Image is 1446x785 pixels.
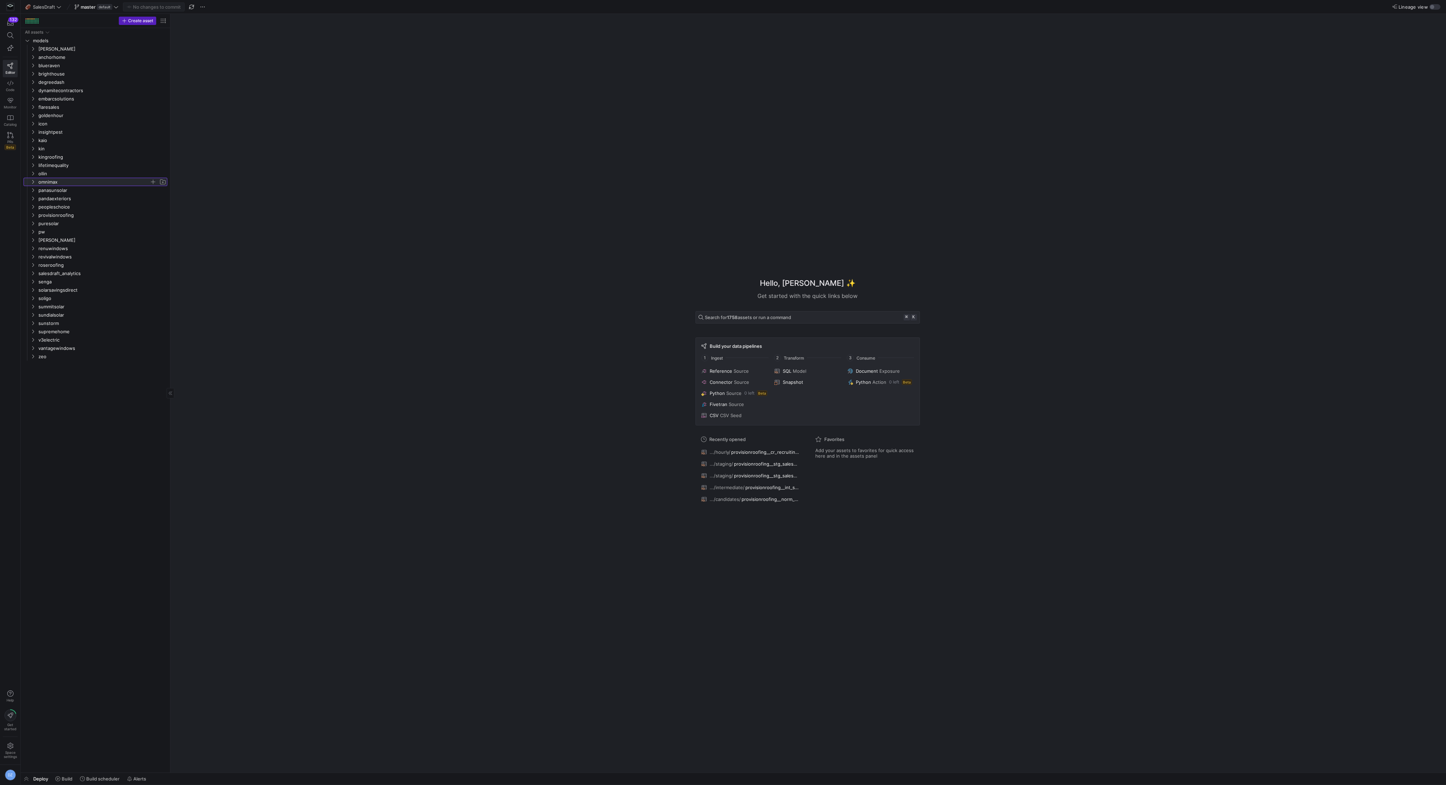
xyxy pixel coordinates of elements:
div: Press SPACE to select this row. [24,136,167,144]
span: .../staging/ [710,473,733,478]
button: 🏈SalesDraft [24,2,63,11]
span: provisionroofing__norm__candidate_interviews [742,496,800,502]
div: Press SPACE to select this row. [24,111,167,120]
span: CSV Seed [720,413,742,418]
span: Fivetran [710,402,727,407]
span: provisionroofing__stg_salesdraft__candidates [734,473,800,478]
div: Press SPACE to select this row. [24,86,167,95]
button: Create asset [119,17,156,25]
span: solarsavingsdirect [38,286,166,294]
a: https://storage.googleapis.com/y42-prod-data-exchange/images/Yf2Qvegn13xqq0DljGMI0l8d5Zqtiw36EXr8... [3,1,18,13]
span: Help [6,698,15,702]
button: masterdefault [73,2,120,11]
span: vantagewindows [38,344,166,352]
button: FivetranSource [700,400,769,408]
div: Press SPACE to select this row. [24,319,167,327]
button: 132 [3,17,18,29]
div: Press SPACE to select this row. [24,70,167,78]
img: https://storage.googleapis.com/y42-prod-data-exchange/images/Yf2Qvegn13xqq0DljGMI0l8d5Zqtiw36EXr8... [7,3,14,10]
span: puresolar [38,220,166,228]
span: zeo [38,353,166,361]
span: provisionroofing__cr_recruiting__candidate_events_wide_long [731,449,800,455]
span: flaresales [38,103,166,111]
span: Lineage view [1399,4,1428,10]
span: CSV [710,413,719,418]
span: Model [793,368,806,374]
div: Press SPACE to select this row. [24,352,167,361]
button: .../candidates/provisionroofing__norm__candidate_interviews [700,495,801,504]
span: omnimax [38,178,150,186]
span: kaio [38,136,166,144]
a: Monitor [3,95,18,112]
span: 🏈 [25,5,30,9]
span: goldenhour [38,112,166,120]
div: Press SPACE to select this row. [24,294,167,302]
strong: 1758 [727,315,738,320]
button: Build scheduler [77,773,123,785]
span: revivalwindows [38,253,166,261]
div: Press SPACE to select this row. [24,95,167,103]
button: Search for1758assets or run a command⌘k [695,311,920,324]
span: kingroofing [38,153,166,161]
span: peopleschoice [38,203,166,211]
button: Alerts [124,773,149,785]
a: Catalog [3,112,18,129]
button: Help [3,687,18,705]
span: insightpest [38,128,166,136]
div: All assets [25,30,43,35]
div: Press SPACE to select this row. [24,61,167,70]
span: pandaexteriors [38,195,166,203]
div: Press SPACE to select this row. [24,194,167,203]
span: salesdraft_analytics [38,270,166,277]
div: Press SPACE to select this row. [24,311,167,319]
div: Press SPACE to select this row. [24,236,167,244]
span: Favorites [824,436,844,442]
span: Reference [710,368,732,374]
kbd: ⌘ [904,314,910,320]
button: SQLModel [773,367,842,375]
span: panasunsolar [38,186,166,194]
button: .../staging/provisionroofing__stg_salesdraft__candidates [700,471,801,480]
span: renuwindows [38,245,166,253]
div: Press SPACE to select this row. [24,261,167,269]
span: .../candidates/ [710,496,741,502]
span: Source [734,379,749,385]
div: Press SPACE to select this row. [24,219,167,228]
span: 0 left [744,391,754,396]
div: Press SPACE to select this row. [24,228,167,236]
span: lifetimequality [38,161,166,169]
span: anchorhome [38,53,166,61]
div: DZ [5,769,16,780]
span: supremehome [38,328,166,336]
span: Monitor [4,105,17,109]
a: PRsBeta [3,129,18,153]
span: summitsolar [38,303,166,311]
span: Document [856,368,878,374]
div: Press SPACE to select this row. [24,269,167,277]
span: provisionroofing__stg_salesdraft__meeting_types [734,461,800,467]
span: Search for assets or run a command [705,315,791,320]
div: Press SPACE to select this row. [24,144,167,153]
span: [PERSON_NAME] [38,236,166,244]
span: Source [734,368,749,374]
button: Snapshot [773,378,842,386]
button: PythonSource0 leftBeta [700,389,769,397]
span: PRs [7,140,13,144]
span: roseroofing [38,261,166,269]
div: Press SPACE to select this row. [24,336,167,344]
span: Source [726,390,742,396]
span: master [81,4,96,10]
span: Space settings [4,750,17,759]
div: Press SPACE to select this row. [24,286,167,294]
div: Press SPACE to select this row. [24,327,167,336]
span: brighthouse [38,70,166,78]
kbd: k [911,314,917,320]
div: Press SPACE to select this row. [24,161,167,169]
div: Press SPACE to select this row. [24,153,167,161]
div: Press SPACE to select this row. [24,53,167,61]
div: Press SPACE to select this row. [24,203,167,211]
span: SalesDraft [33,4,55,10]
span: .../hourly/ [710,449,730,455]
span: degreedash [38,78,166,86]
span: SQL [783,368,791,374]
